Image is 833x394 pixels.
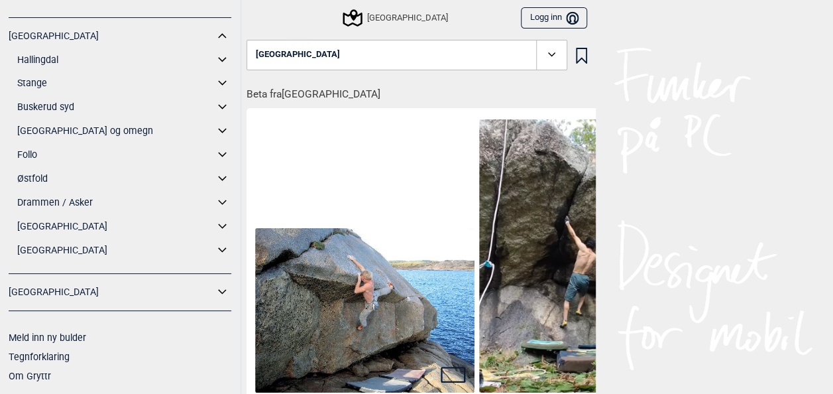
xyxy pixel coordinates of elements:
[9,27,214,46] a: [GEOGRAPHIC_DATA]
[9,283,214,302] a: [GEOGRAPHIC_DATA]
[17,74,214,93] a: Stange
[247,79,596,102] h1: Beta fra [GEOGRAPHIC_DATA]
[255,228,475,393] img: Benjamin pa Hvalen
[17,98,214,117] a: Buskerud syd
[17,193,214,212] a: Drammen / Asker
[17,121,214,141] a: [GEOGRAPHIC_DATA] og omegn
[256,50,340,60] span: [GEOGRAPHIC_DATA]
[345,10,448,26] div: [GEOGRAPHIC_DATA]
[479,119,699,393] img: Michelle pa Necronomicon
[17,145,214,164] a: Follo
[17,217,214,236] a: [GEOGRAPHIC_DATA]
[17,241,214,260] a: [GEOGRAPHIC_DATA]
[521,7,586,29] button: Logg inn
[247,40,567,70] button: [GEOGRAPHIC_DATA]
[17,50,214,70] a: Hallingdal
[17,169,214,188] a: Østfold
[9,371,51,381] a: Om Gryttr
[9,332,86,343] a: Meld inn ny bulder
[9,352,70,362] a: Tegnforklaring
